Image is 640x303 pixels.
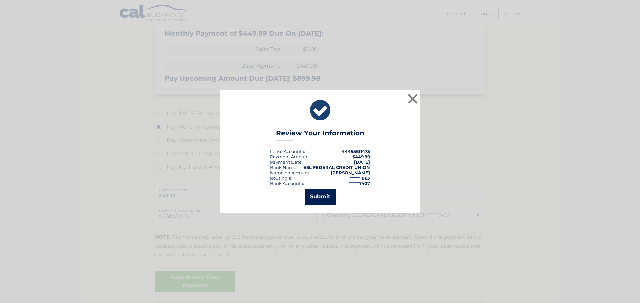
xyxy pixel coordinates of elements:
[342,149,370,154] strong: 44455611473
[270,154,310,159] div: Payment Amount:
[270,149,307,154] div: Lease Account #:
[270,165,297,170] div: Bank Name:
[406,92,419,105] button: ×
[276,129,364,141] h3: Review Your Information
[270,159,303,165] div: :
[305,189,336,205] button: Submit
[270,181,306,186] div: Bank Account #:
[270,159,302,165] span: Payment Date
[270,175,293,181] div: Routing #:
[331,170,370,175] strong: [PERSON_NAME]
[270,170,310,175] div: Name on Account:
[352,154,370,159] span: $449.99
[354,159,370,165] span: [DATE]
[303,165,370,170] strong: ESL FEDERAL CREDIT UNION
